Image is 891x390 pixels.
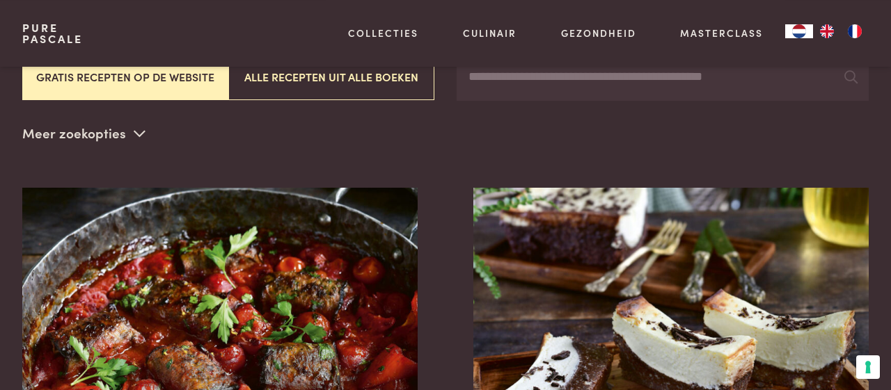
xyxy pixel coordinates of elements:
[561,26,636,40] a: Gezondheid
[463,26,517,40] a: Culinair
[348,26,418,40] a: Collecties
[22,22,83,44] a: PurePascale
[22,54,228,100] button: Gratis recepten op de website
[785,24,813,38] div: Language
[813,24,869,38] ul: Language list
[841,24,869,38] a: FR
[22,123,145,144] p: Meer zoekopties
[785,24,869,38] aside: Language selected: Nederlands
[680,26,763,40] a: Masterclass
[813,24,841,38] a: EN
[228,54,434,100] button: Alle recepten uit alle boeken
[856,355,880,379] button: Uw voorkeuren voor toestemming voor trackingtechnologieën
[785,24,813,38] a: NL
